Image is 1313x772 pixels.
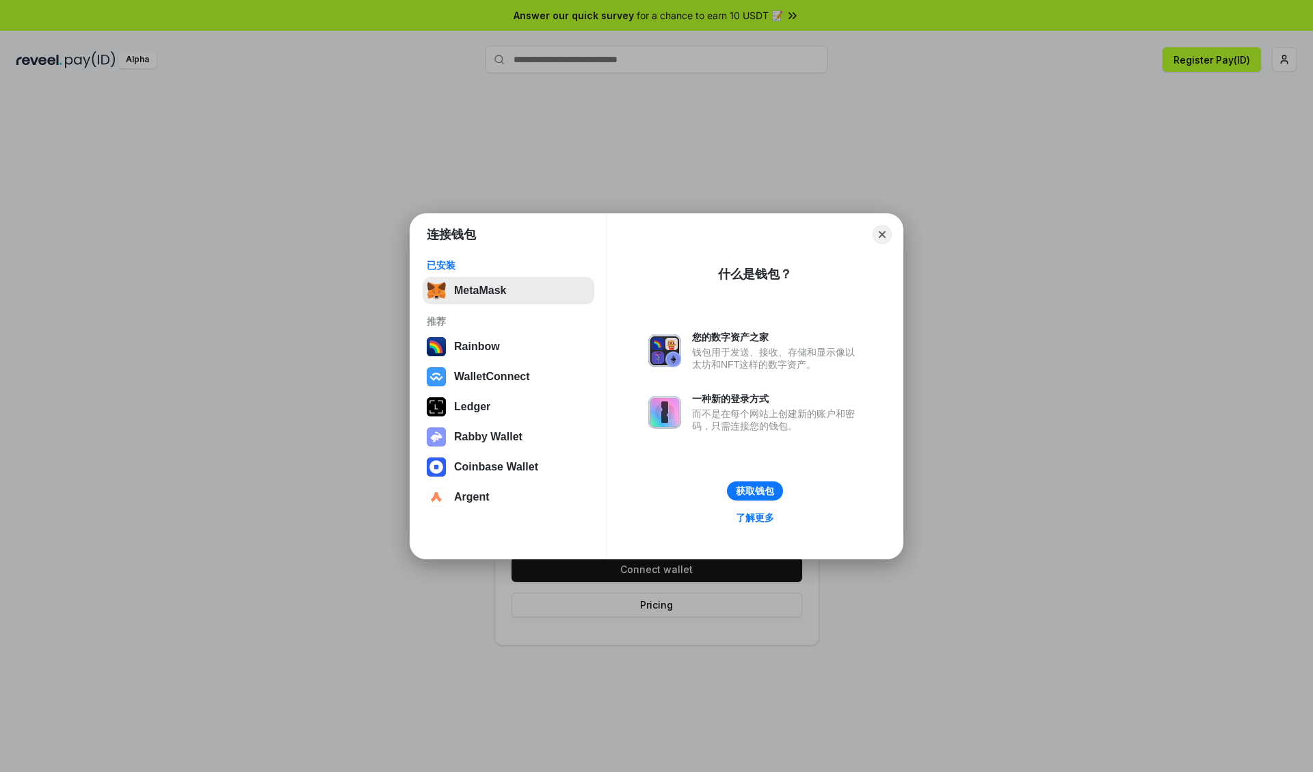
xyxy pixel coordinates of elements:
[692,346,862,371] div: 钱包用于发送、接收、存储和显示像以太坊和NFT这样的数字资产。
[427,427,446,447] img: svg+xml,%3Csvg%20xmlns%3D%22http%3A%2F%2Fwww.w3.org%2F2000%2Fsvg%22%20fill%3D%22none%22%20viewBox...
[427,457,446,477] img: svg+xml,%3Csvg%20width%3D%2228%22%20height%3D%2228%22%20viewBox%3D%220%200%2028%2028%22%20fill%3D...
[454,461,538,473] div: Coinbase Wallet
[427,281,446,300] img: svg+xml,%3Csvg%20fill%3D%22none%22%20height%3D%2233%22%20viewBox%3D%220%200%2035%2033%22%20width%...
[427,367,446,386] img: svg+xml,%3Csvg%20width%3D%2228%22%20height%3D%2228%22%20viewBox%3D%220%200%2028%2028%22%20fill%3D...
[423,363,594,390] button: WalletConnect
[648,334,681,367] img: svg+xml,%3Csvg%20xmlns%3D%22http%3A%2F%2Fwww.w3.org%2F2000%2Fsvg%22%20fill%3D%22none%22%20viewBox...
[427,226,476,243] h1: 连接钱包
[454,401,490,413] div: Ledger
[427,488,446,507] img: svg+xml,%3Csvg%20width%3D%2228%22%20height%3D%2228%22%20viewBox%3D%220%200%2028%2028%22%20fill%3D...
[423,483,594,511] button: Argent
[736,485,774,497] div: 获取钱包
[648,396,681,429] img: svg+xml,%3Csvg%20xmlns%3D%22http%3A%2F%2Fwww.w3.org%2F2000%2Fsvg%22%20fill%3D%22none%22%20viewBox...
[423,423,594,451] button: Rabby Wallet
[427,337,446,356] img: svg+xml,%3Csvg%20width%3D%22120%22%20height%3D%22120%22%20viewBox%3D%220%200%20120%20120%22%20fil...
[692,392,862,405] div: 一种新的登录方式
[454,341,500,353] div: Rainbow
[423,333,594,360] button: Rainbow
[427,397,446,416] img: svg+xml,%3Csvg%20xmlns%3D%22http%3A%2F%2Fwww.w3.org%2F2000%2Fsvg%22%20width%3D%2228%22%20height%3...
[423,277,594,304] button: MetaMask
[728,509,782,527] a: 了解更多
[873,225,892,244] button: Close
[727,481,783,501] button: 获取钱包
[423,453,594,481] button: Coinbase Wallet
[427,315,590,328] div: 推荐
[423,393,594,421] button: Ledger
[692,331,862,343] div: 您的数字资产之家
[454,284,506,297] div: MetaMask
[692,408,862,432] div: 而不是在每个网站上创建新的账户和密码，只需连接您的钱包。
[718,266,792,282] div: 什么是钱包？
[427,259,590,271] div: 已安装
[454,371,530,383] div: WalletConnect
[454,491,490,503] div: Argent
[736,511,774,524] div: 了解更多
[454,431,522,443] div: Rabby Wallet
